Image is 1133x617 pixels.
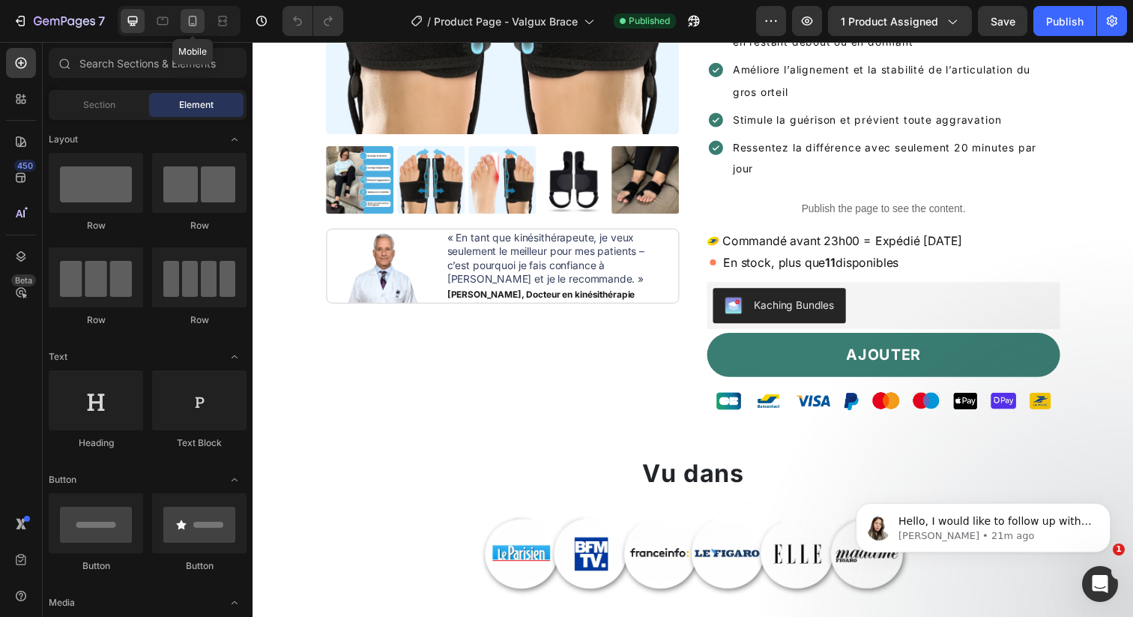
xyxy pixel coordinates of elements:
[480,216,659,234] span: En stock, plus que disponibles
[1046,13,1084,29] div: Publish
[49,559,143,573] div: Button
[223,345,247,369] span: Toggle open
[833,472,1133,577] iframe: Intercom notifications message
[49,596,75,610] span: Media
[49,133,78,146] span: Layout
[470,251,605,287] button: Kaching Bundles
[606,306,683,333] strong: AJOUTER
[223,468,247,492] span: Toggle open
[225,458,674,592] img: gempages_580287397640536836-d50461d4-3d29-40d4-8796-f76fa87d747c.webp
[427,13,431,29] span: /
[434,13,578,29] span: Product Page - Valgux Brace
[11,274,36,286] div: Beta
[152,219,247,232] div: Row
[49,350,67,364] span: Text
[6,6,112,36] button: 7
[179,98,214,112] span: Element
[464,349,824,384] img: PaymentIconsFrance2.01-ezgif.com-png-to-webp-converter.webp
[223,127,247,151] span: Toggle open
[398,425,501,455] span: Vu dans
[480,194,725,212] span: Commandé avant 23h00 = Expédié [DATE]
[223,591,247,615] span: Toggle open
[490,101,800,136] span: Ressentez la différence avec seulement 20 minutes par jour
[841,13,938,29] span: 1 product assigned
[828,6,972,36] button: 1 product assigned
[98,12,105,30] p: 7
[584,217,595,232] b: 11
[49,436,143,450] div: Heading
[464,297,824,342] button: <strong>AJOUTER</strong>
[512,260,593,276] div: Kaching Bundles
[49,473,76,487] span: Button
[253,42,1133,617] iframe: Design area
[14,160,36,172] div: 450
[629,14,670,28] span: Published
[464,197,476,209] img: Icoon
[464,163,824,178] p: Publish the page to see the content.
[49,219,143,232] div: Row
[152,559,247,573] div: Button
[1113,544,1125,556] span: 1
[1082,566,1118,602] iframe: Intercom live chat
[49,313,143,327] div: Row
[482,260,500,278] img: KachingBundles.png
[49,48,247,78] input: Search Sections & Elements
[152,313,247,327] div: Row
[490,73,764,85] span: Stimule la guérison et prévient toute aggravation
[283,6,343,36] div: Undo/Redo
[978,6,1027,36] button: Save
[83,98,115,112] span: Section
[991,15,1015,28] span: Save
[1033,6,1096,36] button: Publish
[152,436,247,450] div: Text Block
